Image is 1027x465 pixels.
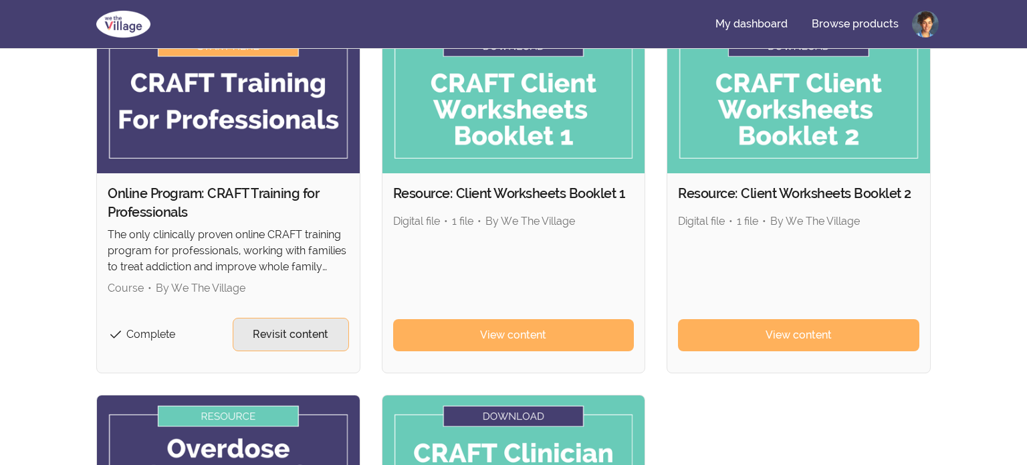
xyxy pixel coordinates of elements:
[233,318,349,351] a: Revisit content
[108,184,349,221] h2: Online Program: CRAFT Training for Professionals
[801,8,909,40] a: Browse products
[97,25,360,173] img: Product image for Online Program: CRAFT Training for Professionals
[108,282,144,294] span: Course
[705,8,939,40] nav: Main
[148,282,152,294] span: •
[705,8,798,40] a: My dashboard
[678,215,725,227] span: Digital file
[667,25,930,173] img: Product image for Resource: Client Worksheets Booklet 2
[393,215,440,227] span: Digital file
[108,227,349,275] p: The only clinically proven online CRAFT training program for professionals, working with families...
[393,319,635,351] a: View content
[88,8,158,40] img: We The Village logo
[912,11,939,37] img: Profile image for Delia Herman
[382,25,645,173] img: Product image for Resource: Client Worksheets Booklet 1
[253,327,328,343] span: Revisit content
[444,215,448,227] span: •
[108,327,124,343] span: check
[126,328,175,341] span: Complete
[477,215,481,227] span: •
[762,215,766,227] span: •
[393,184,635,203] h2: Resource: Client Worksheets Booklet 1
[480,327,546,343] span: View content
[770,215,860,227] span: By We The Village
[452,215,473,227] span: 1 file
[678,184,919,203] h2: Resource: Client Worksheets Booklet 2
[678,319,919,351] a: View content
[737,215,758,227] span: 1 file
[156,282,245,294] span: By We The Village
[485,215,575,227] span: By We The Village
[729,215,733,227] span: •
[766,327,832,343] span: View content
